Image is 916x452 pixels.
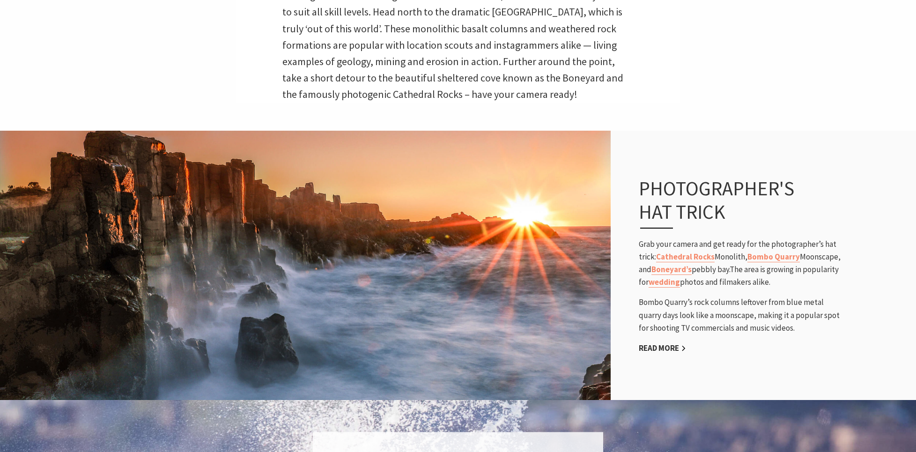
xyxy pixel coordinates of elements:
[651,264,692,275] a: Boneyard’s
[639,238,845,289] p: Grab your camera and get ready for the photographer’s hat trick: Monolith, Moonscape, and pebbly ...
[747,252,800,262] a: Bombo Quarry
[656,252,715,262] a: Cathedral Rocks
[639,177,824,229] h3: Photographer's hat trick
[639,343,686,354] a: Read More
[649,277,680,288] a: wedding
[639,296,845,334] p: Bombo Quarry’s rock columns leftover from blue metal quarry days look like a moonscape, making it...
